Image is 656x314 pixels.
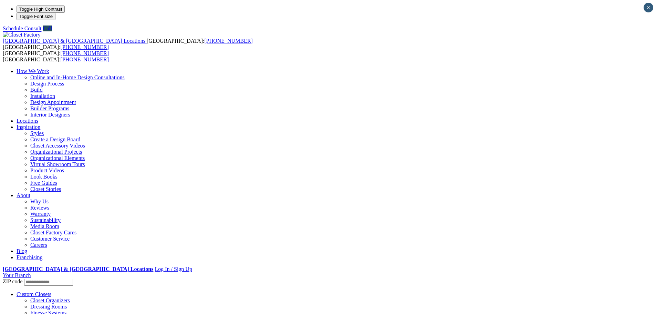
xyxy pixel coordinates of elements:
a: Dressing Rooms [30,304,67,310]
a: [PHONE_NUMBER] [61,50,109,56]
a: Call [43,26,52,31]
a: Media Room [30,223,59,229]
span: ZIP code [3,278,23,284]
a: Virtual Showroom Tours [30,161,85,167]
a: Closet Accessory Videos [30,143,85,149]
a: Design Process [30,81,64,87]
a: [PHONE_NUMBER] [61,57,109,62]
a: Warranty [30,211,51,217]
a: Look Books [30,174,58,180]
span: [GEOGRAPHIC_DATA]: [GEOGRAPHIC_DATA]: [3,38,253,50]
a: Styles [30,130,44,136]
a: Reviews [30,205,49,211]
span: Toggle High Contrast [19,7,62,12]
a: Locations [17,118,38,124]
a: Customer Service [30,236,70,242]
a: Inspiration [17,124,40,130]
a: Why Us [30,199,49,204]
a: Builder Programs [30,105,69,111]
a: Schedule Consult [3,26,41,31]
a: Franchising [17,254,43,260]
button: Toggle High Contrast [17,6,65,13]
a: About [17,192,30,198]
a: Blog [17,248,27,254]
a: Sustainability [30,217,61,223]
a: Build [30,87,43,93]
input: Enter your Zip code [24,279,73,286]
a: Create a Design Board [30,136,80,142]
a: Product Videos [30,168,64,173]
button: Close [644,3,653,12]
span: [GEOGRAPHIC_DATA]: [GEOGRAPHIC_DATA]: [3,50,109,62]
a: How We Work [17,68,49,74]
span: Toggle Font size [19,14,53,19]
a: Free Guides [30,180,57,186]
a: Design Appointment [30,99,76,105]
a: Online and In-Home Design Consultations [30,74,125,80]
span: [GEOGRAPHIC_DATA] & [GEOGRAPHIC_DATA] Locations [3,38,145,44]
img: Closet Factory [3,32,41,38]
a: [GEOGRAPHIC_DATA] & [GEOGRAPHIC_DATA] Locations [3,266,153,272]
a: Your Branch [3,272,31,278]
a: [GEOGRAPHIC_DATA] & [GEOGRAPHIC_DATA] Locations [3,38,147,44]
a: Organizational Projects [30,149,82,155]
a: Closet Organizers [30,297,70,303]
button: Toggle Font size [17,13,55,20]
a: Installation [30,93,55,99]
a: Custom Closets [17,291,51,297]
a: [PHONE_NUMBER] [204,38,252,44]
a: [PHONE_NUMBER] [61,44,109,50]
a: Interior Designers [30,112,70,118]
a: Closet Factory Cares [30,230,76,235]
a: Organizational Elements [30,155,85,161]
a: Closet Stories [30,186,61,192]
a: Careers [30,242,47,248]
a: Log In / Sign Up [155,266,192,272]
